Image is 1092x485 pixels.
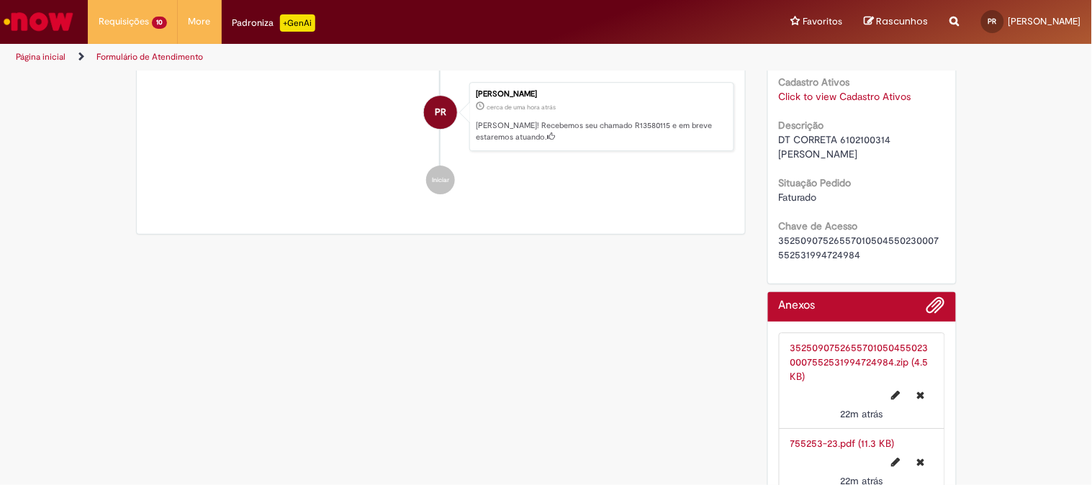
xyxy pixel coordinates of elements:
[189,14,211,29] span: More
[779,299,816,312] h2: Anexos
[779,119,824,132] b: Descrição
[148,82,735,151] li: PAULO ROBERTO
[779,176,852,189] b: Situação Pedido
[779,234,939,261] span: 35250907526557010504550230007552531994724984
[1,7,76,36] img: ServiceNow
[280,14,315,32] p: +GenAi
[877,14,929,28] span: Rascunhos
[487,103,556,112] time: 30/09/2025 09:30:36
[99,14,149,29] span: Requisições
[908,384,934,407] button: Excluir 35250907526557010504550230007552531994724984.zip
[476,90,726,99] div: [PERSON_NAME]
[779,76,850,89] b: Cadastro Ativos
[487,103,556,112] span: cerca de uma hora atrás
[865,15,929,29] a: Rascunhos
[424,96,457,129] div: PAULO ROBERTO
[790,437,895,450] a: 755253-23.pdf (11.3 KB)
[1008,15,1081,27] span: [PERSON_NAME]
[779,219,858,232] b: Chave de Acesso
[779,133,894,160] span: DT CORRETA 6102100314 [PERSON_NAME]
[926,296,945,322] button: Adicionar anexos
[152,17,167,29] span: 10
[883,384,909,407] button: Editar nome de arquivo 35250907526557010504550230007552531994724984.zip
[435,95,446,130] span: PR
[476,120,726,142] p: [PERSON_NAME]! Recebemos seu chamado R13580115 e em breve estaremos atuando.
[908,450,934,473] button: Excluir 755253-23.pdf
[11,44,717,71] ul: Trilhas de página
[841,407,883,420] span: 22m atrás
[96,51,203,63] a: Formulário de Atendimento
[988,17,997,26] span: PR
[233,14,315,32] div: Padroniza
[779,191,817,204] span: Faturado
[841,407,883,420] time: 30/09/2025 10:19:04
[790,341,929,383] a: 35250907526557010504550230007552531994724984.zip (4.5 KB)
[883,450,909,473] button: Editar nome de arquivo 755253-23.pdf
[779,90,911,103] a: Click to view Cadastro Ativos
[803,14,843,29] span: Favoritos
[16,51,66,63] a: Página inicial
